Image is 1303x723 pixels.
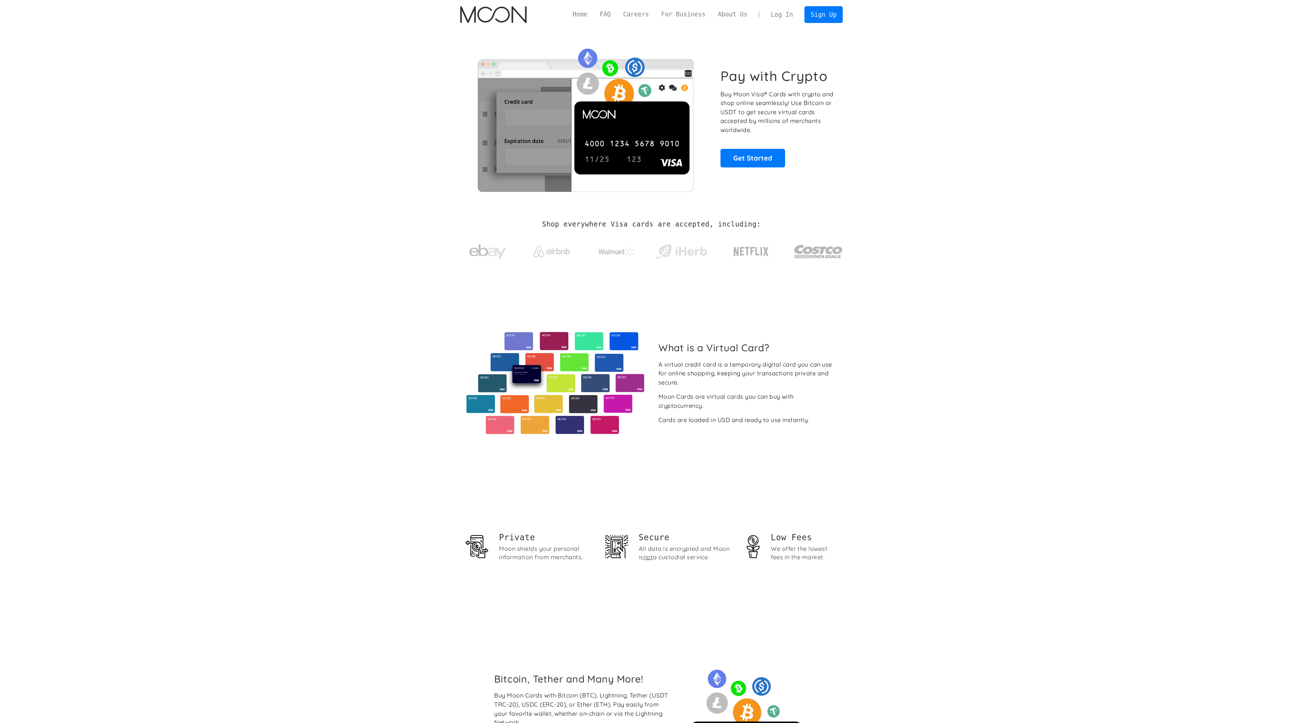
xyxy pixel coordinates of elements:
[658,360,837,387] div: A virtual credit card is a temporary digital card you can use for online shopping, keeping your t...
[658,392,837,410] div: Moon Cards are virtual cards you can buy with cryptocurrency.
[639,545,733,561] div: All data is encrypted and Moon is a custodial service.
[499,545,593,561] div: Moon shields your personal information from merchants.
[654,235,708,265] a: iHerb
[534,246,570,257] img: Airbnb
[794,231,843,269] a: Costco
[469,240,506,263] img: ebay
[499,532,593,543] h1: Private
[771,532,838,543] h1: Low Fees
[794,238,843,265] img: Costco
[720,68,828,84] h1: Pay with Crypto
[589,240,644,260] a: Walmart
[742,535,765,558] img: Money stewardship
[465,535,488,558] img: Privacy
[655,10,712,19] a: For Business
[719,235,784,264] a: Netflix
[654,242,708,261] img: iHerb
[460,233,515,267] a: ebay
[525,239,579,261] a: Airbnb
[765,7,799,23] a: Log In
[542,220,761,228] h2: Shop everywhere Visa cards are accepted, including:
[733,243,769,261] img: Netflix
[658,415,809,425] div: Cards are loaded in USD and ready to use instantly.
[605,535,628,558] img: Security
[598,247,635,256] img: Walmart
[804,6,842,23] a: Sign Up
[566,10,593,19] a: Home
[712,10,754,19] a: About Us
[617,10,655,19] a: Careers
[643,553,653,561] span: not
[639,532,733,543] h2: Secure
[771,545,838,561] div: We offer the lowest fees in the market.
[460,6,526,23] a: home
[465,332,645,434] img: Virtual cards from Moon
[460,43,710,192] img: Moon Cards let you spend your crypto anywhere Visa is accepted.
[593,10,617,19] a: FAQ
[720,149,785,167] a: Get Started
[460,6,526,23] img: Moon Logo
[494,673,673,685] h2: Bitcoin, Tether and Many More!
[720,90,835,135] p: Buy Moon Visa® Cards with crypto and shop online seamlessly! Use Bitcoin or USDT to get secure vi...
[658,342,837,353] h2: What is a Virtual Card?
